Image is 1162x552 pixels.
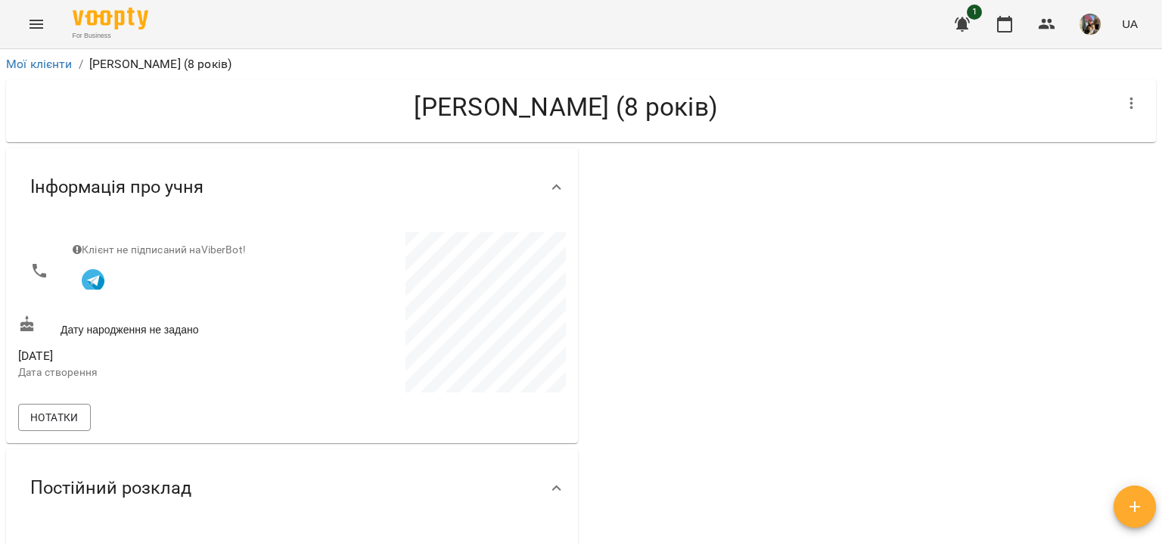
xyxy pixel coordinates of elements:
[6,148,578,226] div: Інформація про учня
[30,476,191,500] span: Постійний розклад
[6,55,1156,73] nav: breadcrumb
[18,404,91,431] button: Нотатки
[1122,16,1138,32] span: UA
[73,8,148,29] img: Voopty Logo
[89,55,231,73] p: [PERSON_NAME] (8 років)
[15,312,292,340] div: Дату народження не задано
[18,91,1114,122] h4: [PERSON_NAME] (8 років)
[82,269,104,292] img: Telegram
[6,57,73,71] a: Мої клієнти
[30,408,79,426] span: Нотатки
[18,6,54,42] button: Menu
[6,449,578,527] div: Постійний розклад
[73,258,113,299] button: Клієнт підписаний на VooptyBot
[1116,10,1144,38] button: UA
[967,5,982,20] span: 1
[79,55,83,73] li: /
[18,365,289,380] p: Дата створення
[73,243,246,256] span: Клієнт не підписаний на ViberBot!
[73,31,148,41] span: For Business
[1080,14,1101,35] img: 497ea43cfcb3904c6063eaf45c227171.jpeg
[18,347,289,365] span: [DATE]
[30,175,204,199] span: Інформація про учня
